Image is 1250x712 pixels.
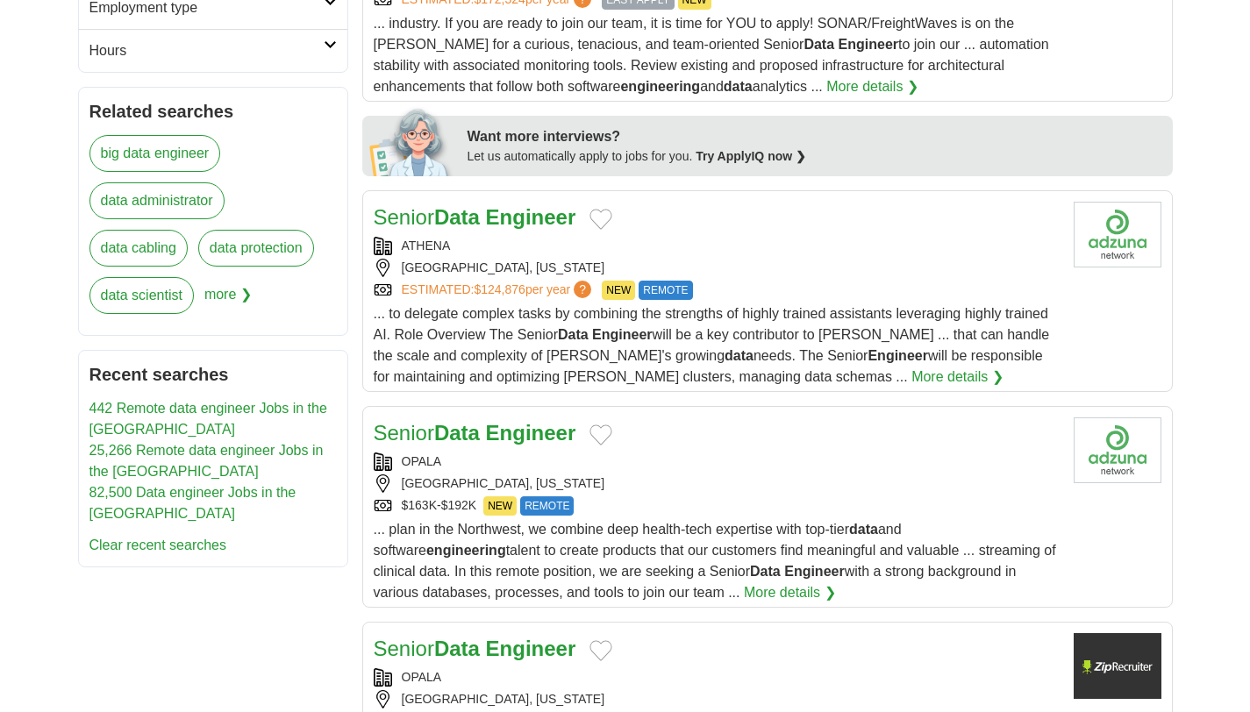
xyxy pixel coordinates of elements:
[374,637,576,660] a: SeniorData Engineer
[696,149,806,163] a: Try ApplyIQ now ❯
[639,281,692,300] span: REMOTE
[374,474,1060,493] div: [GEOGRAPHIC_DATA], [US_STATE]
[468,147,1162,166] div: Let us automatically apply to jobs for you.
[374,496,1060,516] div: $163K-$192K
[89,135,221,172] a: big data engineer
[89,485,296,521] a: 82,500 Data engineer Jobs in the [GEOGRAPHIC_DATA]
[374,205,576,229] a: SeniorData Engineer
[784,564,844,579] strong: Engineer
[589,209,612,230] button: Add to favorite jobs
[89,538,227,552] a: Clear recent searches
[374,16,1049,94] span: ... industry. If you are ready to join our team, it is time for YOU to apply! SONAR/FreightWaves ...
[486,637,576,660] strong: Engineer
[483,496,517,516] span: NEW
[868,348,927,363] strong: Engineer
[434,205,480,229] strong: Data
[558,327,589,342] strong: Data
[79,29,347,72] a: Hours
[89,182,225,219] a: data administrator
[426,543,506,558] strong: engineering
[89,443,324,479] a: 25,266 Remote data engineer Jobs in the [GEOGRAPHIC_DATA]
[374,306,1050,384] span: ... to delegate complex tasks by combining the strengths of highly trained assistants leveraging ...
[486,205,576,229] strong: Engineer
[589,424,612,445] button: Add to favorite jobs
[911,367,1004,388] a: More details ❯
[849,522,878,537] strong: data
[1074,202,1161,267] img: Company logo
[89,230,188,267] a: data cabling
[574,281,591,298] span: ?
[89,361,337,388] h2: Recent searches
[468,126,1162,147] div: Want more interviews?
[198,230,314,267] a: data protection
[1074,417,1161,483] img: Company logo
[839,37,898,52] strong: Engineer
[602,281,635,300] span: NEW
[89,277,194,314] a: data scientist
[402,281,596,300] a: ESTIMATED:$124,876per year?
[1074,633,1161,699] img: Company logo
[89,401,327,437] a: 442 Remote data engineer Jobs in the [GEOGRAPHIC_DATA]
[589,640,612,661] button: Add to favorite jobs
[374,259,1060,277] div: [GEOGRAPHIC_DATA], [US_STATE]
[204,277,252,324] span: more ❯
[520,496,574,516] span: REMOTE
[374,452,1060,471] div: OPALA
[374,237,1060,255] div: ATHENA
[374,421,576,445] a: SeniorData Engineer
[369,106,454,176] img: apply-iq-scientist.png
[374,522,1056,600] span: ... plan in the Northwest, we combine deep health-tech expertise with top-tier and software talen...
[89,98,337,125] h2: Related searches
[804,37,834,52] strong: Data
[474,282,525,296] span: $124,876
[434,637,480,660] strong: Data
[725,348,754,363] strong: data
[592,327,652,342] strong: Engineer
[750,564,781,579] strong: Data
[374,690,1060,708] div: [GEOGRAPHIC_DATA], [US_STATE]
[434,421,480,445] strong: Data
[826,76,918,97] a: More details ❯
[89,40,324,61] h2: Hours
[744,582,836,603] a: More details ❯
[724,79,753,94] strong: data
[374,668,1060,687] div: OPALA
[620,79,700,94] strong: engineering
[486,421,576,445] strong: Engineer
